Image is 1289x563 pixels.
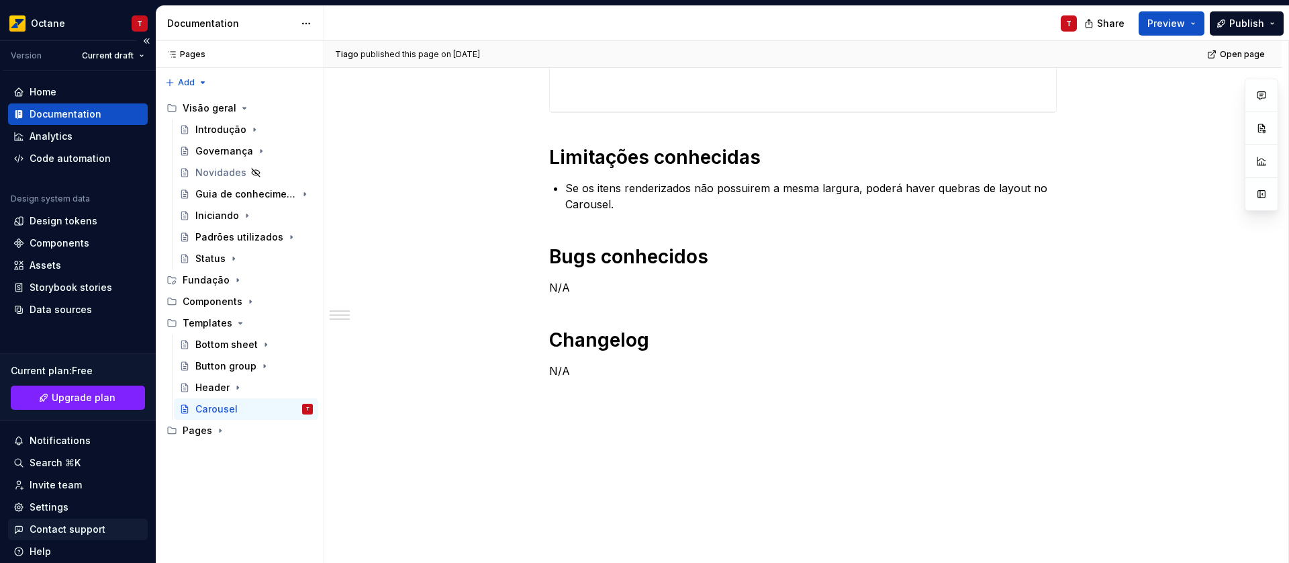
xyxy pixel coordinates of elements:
[11,50,42,61] div: Version
[174,205,318,226] a: Iniciando
[137,18,142,29] div: T
[161,49,205,60] div: Pages
[30,152,111,165] div: Code automation
[30,107,101,121] div: Documentation
[30,85,56,99] div: Home
[161,291,318,312] div: Components
[174,355,318,377] a: Button group
[1229,17,1264,30] span: Publish
[1147,17,1185,30] span: Preview
[195,381,230,394] div: Header
[11,386,145,410] a: Upgrade plan
[195,144,253,158] div: Governança
[161,97,318,119] div: Visão geral
[30,523,105,536] div: Contact support
[161,73,211,92] button: Add
[8,519,148,540] button: Contact support
[174,377,318,398] a: Header
[195,209,239,222] div: Iniciando
[30,214,97,228] div: Design tokens
[76,46,150,65] button: Current draft
[183,101,236,115] div: Visão geral
[8,81,148,103] a: Home
[30,281,112,294] div: Storybook stories
[8,255,148,276] a: Assets
[52,391,115,404] span: Upgrade plan
[174,162,318,183] a: Novidades
[549,328,1057,352] h1: Changelog
[1139,11,1204,36] button: Preview
[167,17,294,30] div: Documentation
[195,123,246,136] div: Introdução
[565,180,1057,212] p: Se os itens renderizados não possuirem a mesma largura, poderá haver quebras de layout no Carousel.
[183,295,242,308] div: Components
[8,430,148,451] button: Notifications
[174,334,318,355] a: Bottom sheet
[30,478,82,492] div: Invite team
[8,210,148,232] a: Design tokens
[161,269,318,291] div: Fundação
[195,166,246,179] div: Novidades
[8,232,148,254] a: Components
[174,140,318,162] a: Governança
[174,226,318,248] a: Padrões utilizados
[183,316,232,330] div: Templates
[1097,17,1125,30] span: Share
[195,230,283,244] div: Padrões utilizados
[161,312,318,334] div: Templates
[306,402,309,416] div: T
[174,398,318,420] a: CarouselT
[195,252,226,265] div: Status
[183,424,212,437] div: Pages
[9,15,26,32] img: e8093afa-4b23-4413-bf51-00cde92dbd3f.png
[161,420,318,441] div: Pages
[183,273,230,287] div: Fundação
[335,49,359,60] span: Tiago
[30,259,61,272] div: Assets
[8,474,148,496] a: Invite team
[30,434,91,447] div: Notifications
[8,496,148,518] a: Settings
[174,183,318,205] a: Guia de conhecimento
[1220,49,1265,60] span: Open page
[11,364,145,378] div: Current plan : Free
[82,50,134,61] span: Current draft
[8,126,148,147] a: Analytics
[195,402,238,416] div: Carousel
[30,303,92,316] div: Data sources
[1066,18,1071,29] div: T
[11,193,90,204] div: Design system data
[30,545,51,558] div: Help
[161,97,318,441] div: Page tree
[549,245,1057,269] h1: Bugs conhecidos
[1078,11,1133,36] button: Share
[549,145,1057,169] h1: Limitações conhecidas
[31,17,65,30] div: Octane
[361,49,480,60] div: published this page on [DATE]
[8,277,148,298] a: Storybook stories
[549,279,1057,296] p: N/A
[174,119,318,140] a: Introdução
[195,338,258,351] div: Bottom sheet
[178,77,195,88] span: Add
[8,299,148,320] a: Data sources
[30,501,68,514] div: Settings
[30,130,73,143] div: Analytics
[8,103,148,125] a: Documentation
[8,452,148,474] button: Search ⌘K
[30,236,89,250] div: Components
[174,248,318,269] a: Status
[30,456,81,470] div: Search ⌘K
[8,148,148,169] a: Code automation
[3,9,153,38] button: OctaneT
[195,187,297,201] div: Guia de conhecimento
[1203,45,1271,64] a: Open page
[195,359,256,373] div: Button group
[549,363,1057,379] p: N/A
[8,541,148,562] button: Help
[137,32,156,50] button: Collapse sidebar
[1210,11,1284,36] button: Publish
